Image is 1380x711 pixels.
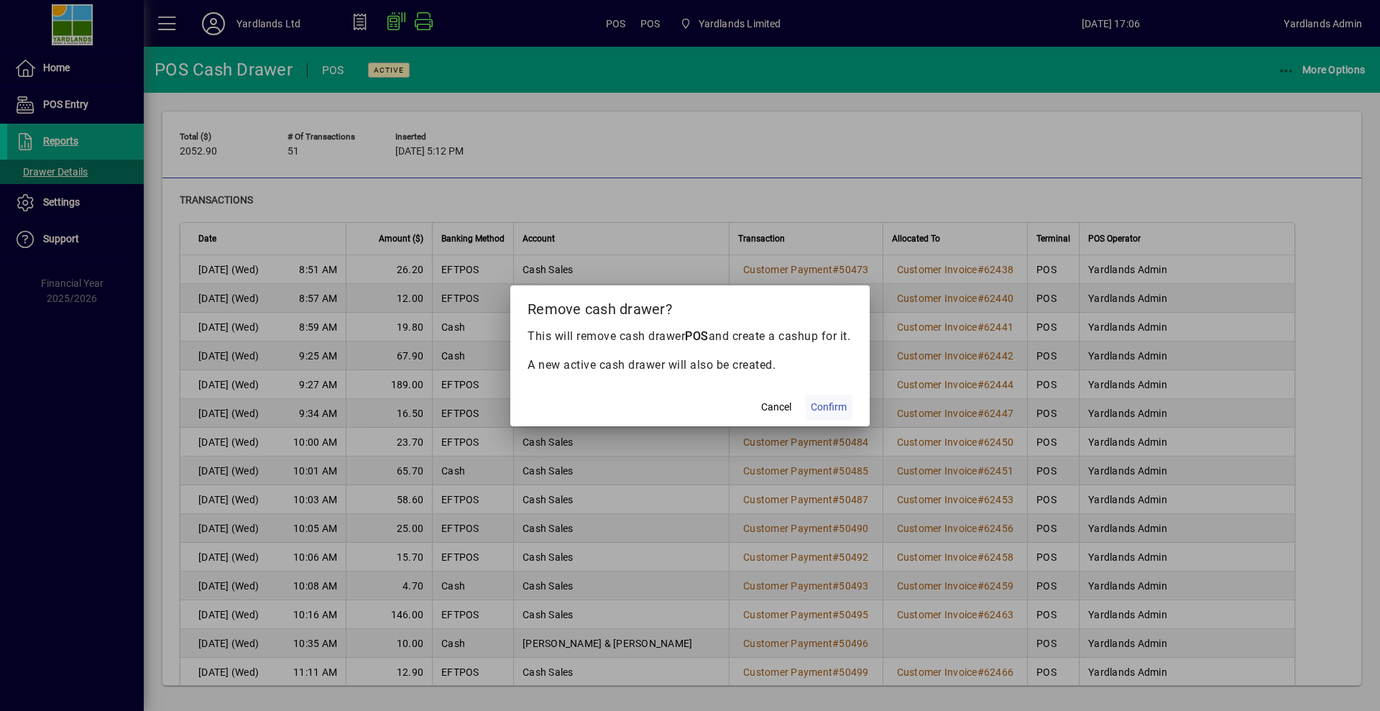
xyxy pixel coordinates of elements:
[528,328,852,345] p: This will remove cash drawer and create a cashup for it.
[761,400,791,415] span: Cancel
[510,285,870,327] h2: Remove cash drawer?
[528,357,852,374] p: A new active cash drawer will also be created.
[753,395,799,421] button: Cancel
[685,329,709,343] b: POS
[811,400,847,415] span: Confirm
[805,395,852,421] button: Confirm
